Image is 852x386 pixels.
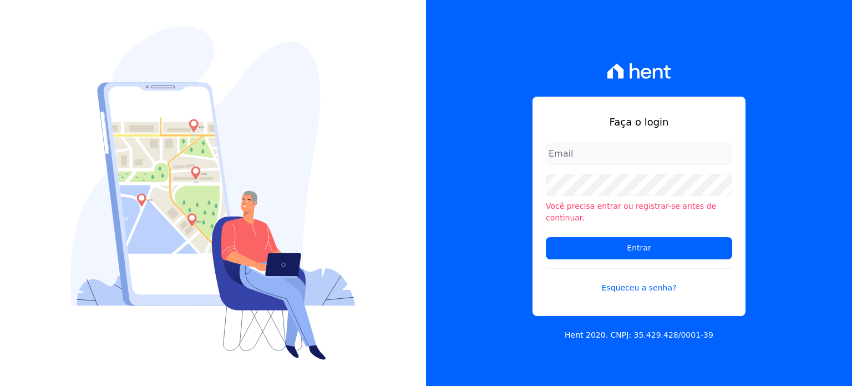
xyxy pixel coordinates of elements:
[546,143,732,165] input: Email
[70,26,356,360] img: Login
[546,237,732,259] input: Entrar
[565,329,713,341] p: Hent 2020. CNPJ: 35.429.428/0001-39
[546,268,732,294] a: Esqueceu a senha?
[546,200,732,224] li: Você precisa entrar ou registrar-se antes de continuar.
[546,114,732,129] h1: Faça o login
